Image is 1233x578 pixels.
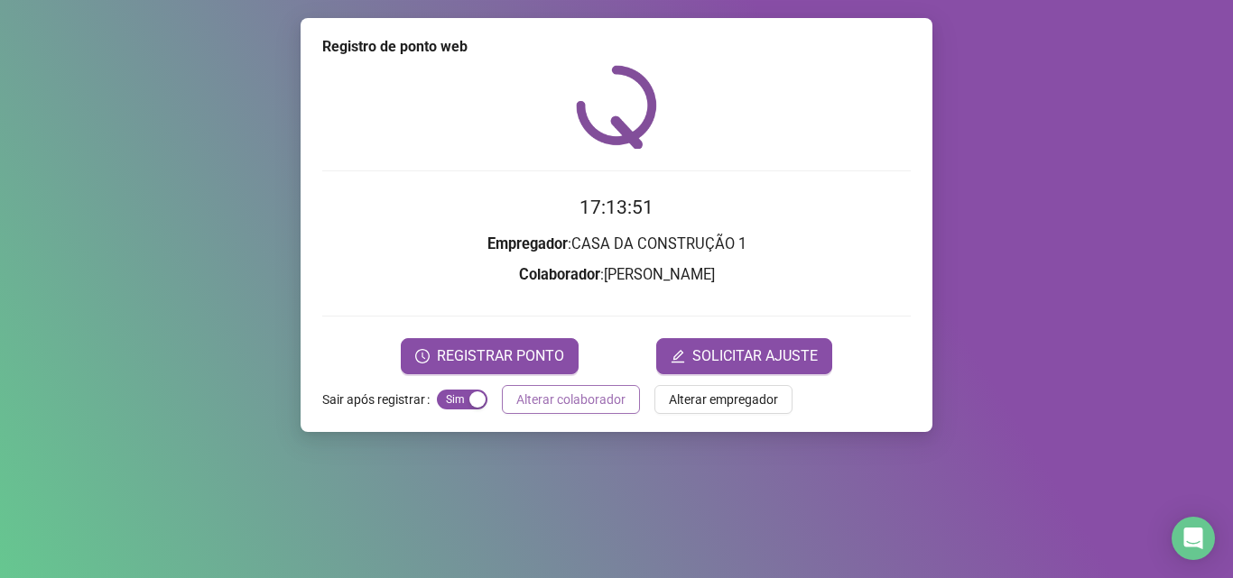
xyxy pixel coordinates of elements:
div: Open Intercom Messenger [1172,517,1215,560]
button: Alterar empregador [654,385,793,414]
button: REGISTRAR PONTO [401,338,579,374]
button: Alterar colaborador [502,385,640,414]
button: editSOLICITAR AJUSTE [656,338,832,374]
span: Alterar colaborador [516,390,626,409]
label: Sair após registrar [322,385,437,414]
time: 17:13:51 [579,197,654,218]
h3: : CASA DA CONSTRUÇÃO 1 [322,233,911,256]
span: SOLICITAR AJUSTE [692,345,818,367]
h3: : [PERSON_NAME] [322,263,911,287]
strong: Empregador [487,235,568,252]
img: QRPoint [576,65,657,149]
span: REGISTRAR PONTO [437,345,564,367]
span: Alterar empregador [669,390,778,409]
span: clock-circle [415,349,430,363]
strong: Colaborador [519,266,600,283]
span: edit [671,349,685,363]
div: Registro de ponto web [322,36,911,58]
